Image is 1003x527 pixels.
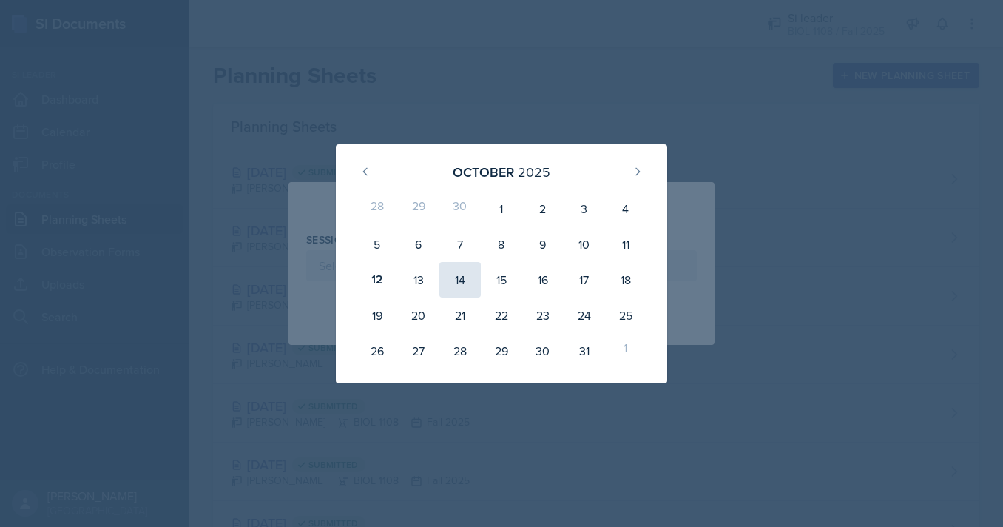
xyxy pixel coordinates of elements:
[357,333,398,369] div: 26
[481,298,522,333] div: 22
[398,298,439,333] div: 20
[564,191,605,226] div: 3
[357,298,398,333] div: 19
[439,298,481,333] div: 21
[605,333,646,369] div: 1
[605,262,646,298] div: 18
[605,191,646,226] div: 4
[398,262,439,298] div: 13
[522,262,564,298] div: 16
[522,298,564,333] div: 23
[357,262,398,298] div: 12
[564,333,605,369] div: 31
[522,333,564,369] div: 30
[564,226,605,262] div: 10
[564,262,605,298] div: 17
[481,226,522,262] div: 8
[605,298,646,333] div: 25
[439,191,481,226] div: 30
[605,226,646,262] div: 11
[518,162,550,182] div: 2025
[357,226,398,262] div: 5
[453,162,514,182] div: October
[481,262,522,298] div: 15
[439,226,481,262] div: 7
[398,191,439,226] div: 29
[439,262,481,298] div: 14
[439,333,481,369] div: 28
[398,226,439,262] div: 6
[522,226,564,262] div: 9
[522,191,564,226] div: 2
[481,333,522,369] div: 29
[357,191,398,226] div: 28
[398,333,439,369] div: 27
[564,298,605,333] div: 24
[481,191,522,226] div: 1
